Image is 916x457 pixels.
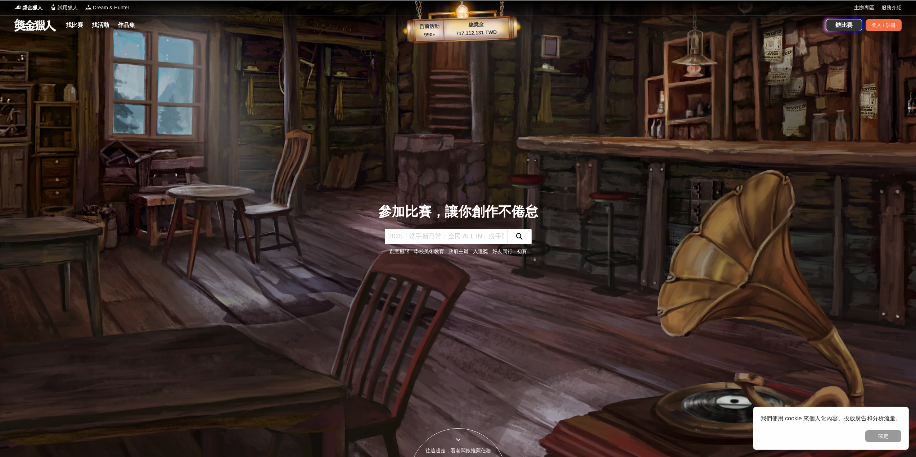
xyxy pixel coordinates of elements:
[443,20,509,29] p: 總獎金
[50,4,57,11] img: Logo
[444,28,509,38] p: 717,112,131 TWD
[378,202,538,222] div: 參加比賽，讓你創作不倦怠
[93,4,129,12] span: Dream & Hunter
[50,4,78,12] a: Logo試用獵人
[492,248,513,254] a: 好友同行
[826,19,862,31] a: 辦比賽
[517,248,527,254] a: 初賽
[854,4,874,12] a: 主辦專區
[410,447,506,454] div: 往這邊走，看老闆娘推薦任務
[58,4,78,12] span: 試用獵人
[415,31,444,39] p: 990 ▴
[89,20,112,30] a: 找活動
[85,4,129,12] a: LogoDream & Hunter
[761,415,901,421] span: 我們使用 cookie 來個人化內容、投放廣告和分析流量。
[881,4,902,12] a: 服務介紹
[448,248,469,254] a: 政府主辦
[63,20,86,30] a: 找比賽
[865,430,901,442] button: 確定
[385,229,507,244] input: 2025「洗手新日常：全民 ALL IN」洗手歌全台徵選
[866,19,902,31] div: 登入 / 註冊
[415,22,444,31] p: 目前活動
[14,4,22,11] img: Logo
[414,248,444,254] a: 學校美術教育
[473,248,488,254] a: 入選獎
[115,20,138,30] a: 作品集
[389,248,410,254] a: 創意極限
[22,4,42,12] span: 獎金獵人
[14,4,42,12] a: Logo獎金獵人
[85,4,92,11] img: Logo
